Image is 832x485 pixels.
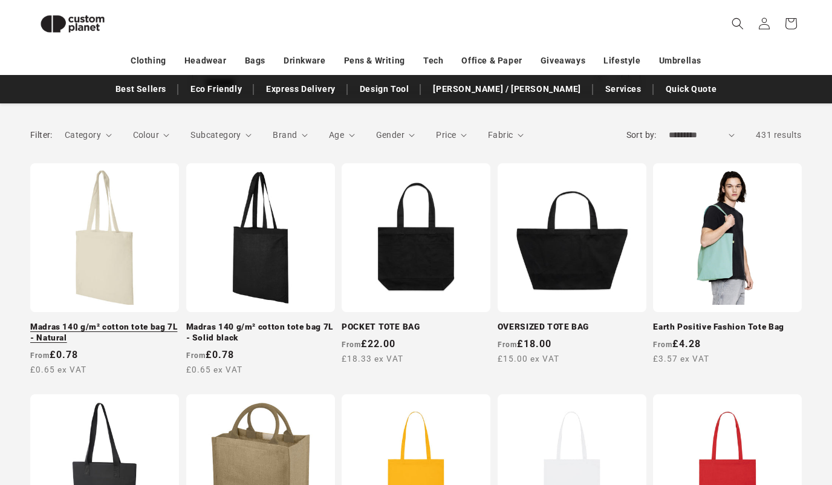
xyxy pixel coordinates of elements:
a: OVERSIZED TOTE BAG [498,322,646,333]
span: Subcategory [190,130,241,140]
span: Brand [273,130,297,140]
span: Colour [133,130,159,140]
summary: Search [724,10,751,37]
a: Quick Quote [660,79,723,100]
span: Gender [376,130,405,140]
a: Bags [245,50,265,71]
h2: Filter: [30,129,53,142]
summary: Price [436,129,467,142]
a: [PERSON_NAME] / [PERSON_NAME] [427,79,587,100]
a: POCKET TOTE BAG [342,322,490,333]
a: Earth Positive Fashion Tote Bag [653,322,802,333]
a: Express Delivery [260,79,342,100]
span: Age [329,130,344,140]
span: Price [436,130,456,140]
summary: Fabric (0 selected) [488,129,524,142]
summary: Brand (0 selected) [273,129,308,142]
a: Eco Friendly [184,79,248,100]
a: Best Sellers [109,79,172,100]
span: 431 results [756,130,802,140]
a: Lifestyle [603,50,640,71]
summary: Gender (0 selected) [376,129,415,142]
a: Clothing [131,50,166,71]
span: Category [65,130,101,140]
label: Sort by: [626,130,657,140]
a: Pens & Writing [344,50,405,71]
summary: Age (0 selected) [329,129,355,142]
img: Custom Planet [30,5,115,43]
span: Fabric [488,130,513,140]
iframe: Chat Widget [625,354,832,485]
a: Madras 140 g/m² cotton tote bag 7L - Solid black [186,322,335,343]
summary: Category (0 selected) [65,129,112,142]
a: Headwear [184,50,227,71]
a: Drinkware [284,50,325,71]
a: Umbrellas [659,50,701,71]
a: Tech [423,50,443,71]
summary: Subcategory (0 selected) [190,129,252,142]
a: Office & Paper [461,50,522,71]
a: Design Tool [354,79,415,100]
a: Giveaways [541,50,585,71]
a: Madras 140 g/m² cotton tote bag 7L - Natural [30,322,179,343]
summary: Colour (0 selected) [133,129,170,142]
a: Services [599,79,648,100]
